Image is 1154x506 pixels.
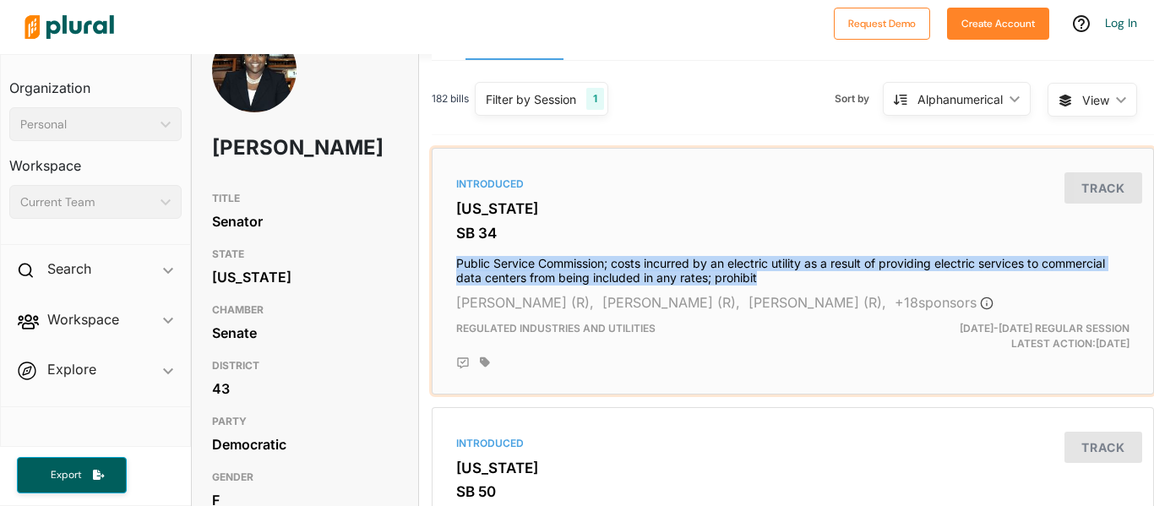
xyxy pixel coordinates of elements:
[895,294,993,311] span: + 18 sponsor s
[1064,172,1142,204] button: Track
[835,91,883,106] span: Sort by
[480,356,490,368] div: Add tags
[212,467,398,487] h3: GENDER
[20,193,154,211] div: Current Team
[456,225,1130,242] h3: SB 34
[17,457,127,493] button: Export
[456,483,1130,500] h3: SB 50
[212,300,398,320] h3: CHAMBER
[748,294,886,311] span: [PERSON_NAME] (R),
[212,356,398,376] h3: DISTRICT
[1064,432,1142,463] button: Track
[212,188,398,209] h3: TITLE
[456,436,1130,451] div: Introduced
[212,28,297,128] img: Headshot of Tonya Anderson
[947,14,1049,31] a: Create Account
[586,88,604,110] div: 1
[917,90,1003,108] div: Alphanumerical
[456,200,1130,217] h3: [US_STATE]
[47,259,91,278] h2: Search
[456,248,1130,286] h4: Public Service Commission; costs incurred by an electric utility as a result of providing electri...
[834,14,930,31] a: Request Demo
[456,460,1130,476] h3: [US_STATE]
[212,122,324,173] h1: [PERSON_NAME]
[212,320,398,345] div: Senate
[456,177,1130,192] div: Introduced
[1082,91,1109,109] span: View
[834,8,930,40] button: Request Demo
[432,91,469,106] span: 182 bills
[212,264,398,290] div: [US_STATE]
[456,294,594,311] span: [PERSON_NAME] (R),
[456,356,470,370] div: Add Position Statement
[212,244,398,264] h3: STATE
[909,321,1142,351] div: Latest Action: [DATE]
[1105,15,1137,30] a: Log In
[39,468,93,482] span: Export
[602,294,740,311] span: [PERSON_NAME] (R),
[947,8,1049,40] button: Create Account
[20,116,154,133] div: Personal
[212,376,398,401] div: 43
[212,432,398,457] div: Democratic
[9,63,182,101] h3: Organization
[9,141,182,178] h3: Workspace
[960,322,1130,335] span: [DATE]-[DATE] Regular Session
[456,322,656,335] span: Regulated Industries and Utilities
[212,209,398,234] div: Senator
[486,90,576,108] div: Filter by Session
[212,411,398,432] h3: PARTY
